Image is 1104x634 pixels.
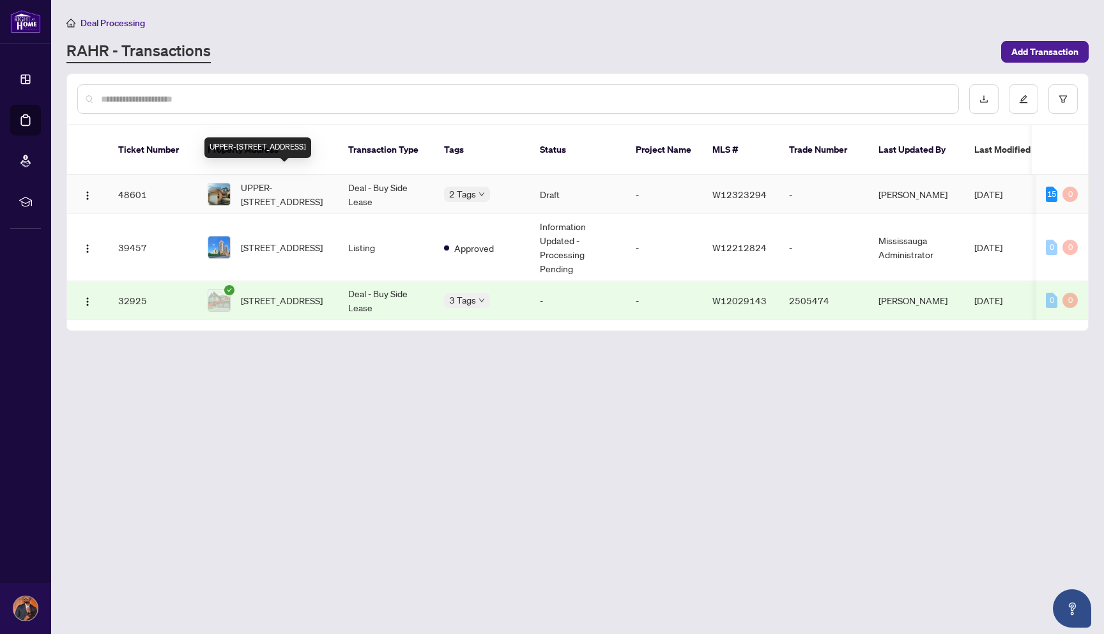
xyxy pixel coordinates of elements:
[1001,41,1089,63] button: Add Transaction
[868,125,964,175] th: Last Updated By
[625,214,702,281] td: -
[625,281,702,320] td: -
[1046,187,1057,202] div: 15
[712,189,767,200] span: W12323294
[204,137,311,158] div: UPPER-[STREET_ADDRESS]
[1048,84,1078,114] button: filter
[434,125,530,175] th: Tags
[479,191,485,197] span: down
[712,242,767,253] span: W12212824
[77,237,98,258] button: Logo
[779,175,868,214] td: -
[77,290,98,311] button: Logo
[974,143,1052,157] span: Last Modified Date
[779,214,868,281] td: -
[1009,84,1038,114] button: edit
[108,214,197,281] td: 39457
[10,10,41,33] img: logo
[241,180,328,208] span: UPPER-[STREET_ADDRESS]
[66,40,211,63] a: RAHR - Transactions
[530,175,625,214] td: Draft
[338,281,434,320] td: Deal - Buy Side Lease
[530,281,625,320] td: -
[868,175,964,214] td: [PERSON_NAME]
[241,240,323,254] span: [STREET_ADDRESS]
[82,297,93,307] img: Logo
[66,19,75,27] span: home
[702,125,779,175] th: MLS #
[108,175,197,214] td: 48601
[1011,42,1078,62] span: Add Transaction
[449,293,476,307] span: 3 Tags
[974,295,1002,306] span: [DATE]
[868,281,964,320] td: [PERSON_NAME]
[868,214,964,281] td: Mississauga Administrator
[208,236,230,258] img: thumbnail-img
[1062,293,1078,308] div: 0
[530,214,625,281] td: Information Updated - Processing Pending
[1062,187,1078,202] div: 0
[82,190,93,201] img: Logo
[82,244,93,254] img: Logo
[197,125,338,175] th: Property Address
[454,241,494,255] span: Approved
[1019,95,1028,104] span: edit
[712,295,767,306] span: W12029143
[338,214,434,281] td: Listing
[479,297,485,304] span: down
[338,125,434,175] th: Transaction Type
[1046,293,1057,308] div: 0
[108,281,197,320] td: 32925
[241,293,323,307] span: [STREET_ADDRESS]
[1062,240,1078,255] div: 0
[208,290,230,311] img: thumbnail-img
[979,95,988,104] span: download
[1046,240,1057,255] div: 0
[779,281,868,320] td: 2505474
[1059,95,1068,104] span: filter
[208,183,230,205] img: thumbnail-img
[338,175,434,214] td: Deal - Buy Side Lease
[625,175,702,214] td: -
[530,125,625,175] th: Status
[625,125,702,175] th: Project Name
[224,285,234,295] span: check-circle
[449,187,476,201] span: 2 Tags
[80,17,145,29] span: Deal Processing
[13,596,38,621] img: Profile Icon
[108,125,197,175] th: Ticket Number
[77,184,98,205] button: Logo
[974,242,1002,253] span: [DATE]
[964,125,1079,175] th: Last Modified Date
[1053,589,1091,628] button: Open asap
[779,125,868,175] th: Trade Number
[974,189,1002,200] span: [DATE]
[969,84,999,114] button: download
